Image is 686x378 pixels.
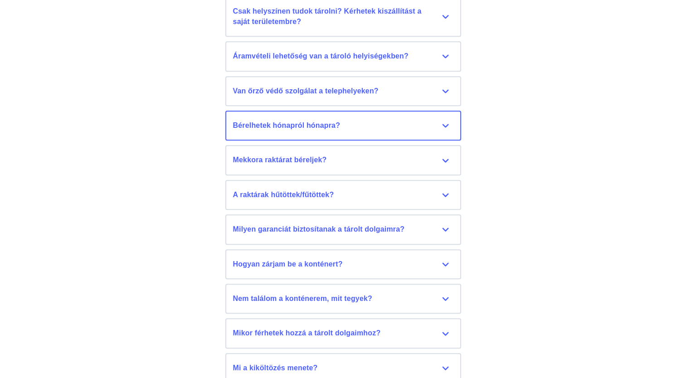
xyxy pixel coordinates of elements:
[225,249,461,279] button: Hogyan zárjam be a konténert?
[233,328,453,338] div: Mikor férhetek hozzá a tárolt dolgaimhoz?
[233,51,453,61] div: Áramvételi lehetőség van a tároló helyiségekben?
[225,145,461,175] button: Mekkora raktárat béreljek?
[233,121,453,131] div: Bérelhetek hónapról hónapra?
[233,6,453,27] div: Csak helyszínen tudok tárolni? Kérhetek kiszállítást a saját területembre?
[225,180,461,210] button: A raktárak hűtöttek/fűtöttek?
[233,363,453,373] div: Mi a kiköltözés menete?
[233,259,453,269] div: Hogyan zárjam be a konténert?
[233,155,453,165] div: Mekkora raktárat béreljek?
[225,76,461,106] button: Van őrző védő szolgálat a telephelyeken?
[233,224,453,234] div: Milyen garanciát biztosítanak a tárolt dolgaimra?
[225,284,461,314] button: Nem találom a konténerem, mit tegyek?
[225,318,461,348] button: Mikor férhetek hozzá a tárolt dolgaimhoz?
[225,111,461,141] button: Bérelhetek hónapról hónapra?
[233,86,453,96] div: Van őrző védő szolgálat a telephelyeken?
[233,190,453,200] div: A raktárak hűtöttek/fűtöttek?
[225,214,461,244] button: Milyen garanciát biztosítanak a tárolt dolgaimra?
[233,294,453,304] div: Nem találom a konténerem, mit tegyek?
[225,41,461,71] button: Áramvételi lehetőség van a tároló helyiségekben?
